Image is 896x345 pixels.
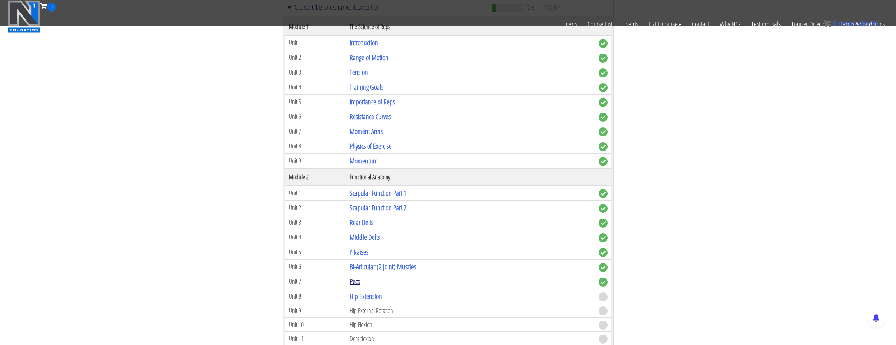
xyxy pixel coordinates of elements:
span: complete [599,39,608,48]
td: Unit 1 [285,35,346,50]
a: Hip Extension [350,291,382,301]
td: Unit 8 [285,139,346,153]
a: Momentum [350,156,378,166]
td: Unit 6 [285,109,346,124]
td: Unit 7 [285,274,346,289]
a: Course List [582,12,618,37]
a: Range of Motion [350,53,388,62]
a: Bi-Articular (2 Joint) Muscles [350,262,416,272]
bdi: 0.00 [860,19,878,27]
span: complete [599,83,608,92]
td: Unit 4 [285,230,346,245]
td: Unit 3 [285,65,346,80]
span: $ [860,19,864,27]
a: Middle Delts [350,232,380,242]
span: complete [599,263,608,272]
a: Training Goals [350,82,383,92]
span: complete [599,68,608,77]
td: Unit 2 [285,50,346,65]
span: complete [599,98,608,107]
a: Scapular Function Part 2 [350,203,406,212]
span: complete [599,219,608,228]
td: Unit 2 [285,200,346,215]
td: Unit 8 [285,289,346,304]
a: Events [618,12,643,37]
th: Module 2 [285,168,346,185]
a: Testimonials [746,12,786,37]
span: complete [599,248,608,257]
a: Rear Delts [350,218,373,227]
a: Y Raises [350,247,368,257]
a: 0 items: $0.00 [824,19,878,27]
td: Unit 6 [285,259,346,274]
td: Unit 9 [285,153,346,168]
span: complete [599,157,608,166]
span: items: [839,19,858,27]
a: Contact [687,12,714,37]
a: Physics of Exercise [350,141,392,151]
td: Unit 4 [285,80,346,94]
a: Moment Arms [350,126,383,136]
td: Hip Flexion [346,318,595,332]
a: Terms & Conditions [835,12,890,37]
span: complete [599,113,608,122]
th: Functional Anatomy [346,168,595,185]
a: Scapular Function Part 1 [350,188,406,198]
td: Hip External Rotation [346,304,595,318]
img: n1-education [8,0,40,33]
td: Unit 5 [285,94,346,109]
img: icon11.png [824,20,831,27]
span: 0 [833,19,837,27]
td: Unit 10 [285,318,346,332]
td: Unit 1 [285,185,346,200]
a: Introduction [350,38,378,48]
a: Trainer Directory [786,12,835,37]
span: complete [599,204,608,213]
a: Why N1? [714,12,746,37]
td: Unit 3 [285,215,346,230]
span: complete [599,189,608,198]
a: FREE Course [643,12,687,37]
span: complete [599,142,608,151]
a: 0 [40,1,56,10]
span: 0 [47,3,56,12]
span: complete [599,278,608,287]
td: Unit 5 [285,245,346,259]
a: Certs [560,12,582,37]
span: complete [599,233,608,242]
td: Unit 7 [285,124,346,139]
a: Resistance Curves [350,112,391,121]
a: Pecs [350,277,360,286]
a: Tension [350,67,368,77]
span: complete [599,54,608,63]
a: Importance of Reps [350,97,395,107]
td: Unit 9 [285,304,346,318]
span: complete [599,127,608,136]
